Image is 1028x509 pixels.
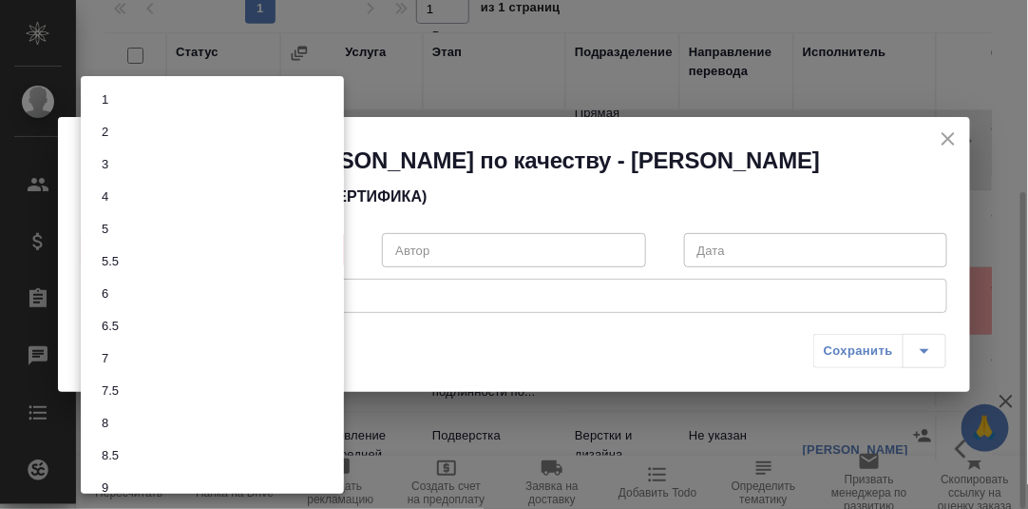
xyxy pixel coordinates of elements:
button: 8 [96,413,114,434]
button: 5 [96,219,114,240]
button: 6.5 [96,316,124,337]
button: 9 [96,478,114,499]
button: 4 [96,186,114,207]
button: 7.5 [96,381,124,401]
button: 3 [96,154,114,175]
button: 1 [96,89,114,110]
button: 5.5 [96,251,124,272]
button: 7 [96,348,114,369]
button: 2 [96,122,114,143]
button: 8.5 [96,445,124,466]
button: 6 [96,284,114,304]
